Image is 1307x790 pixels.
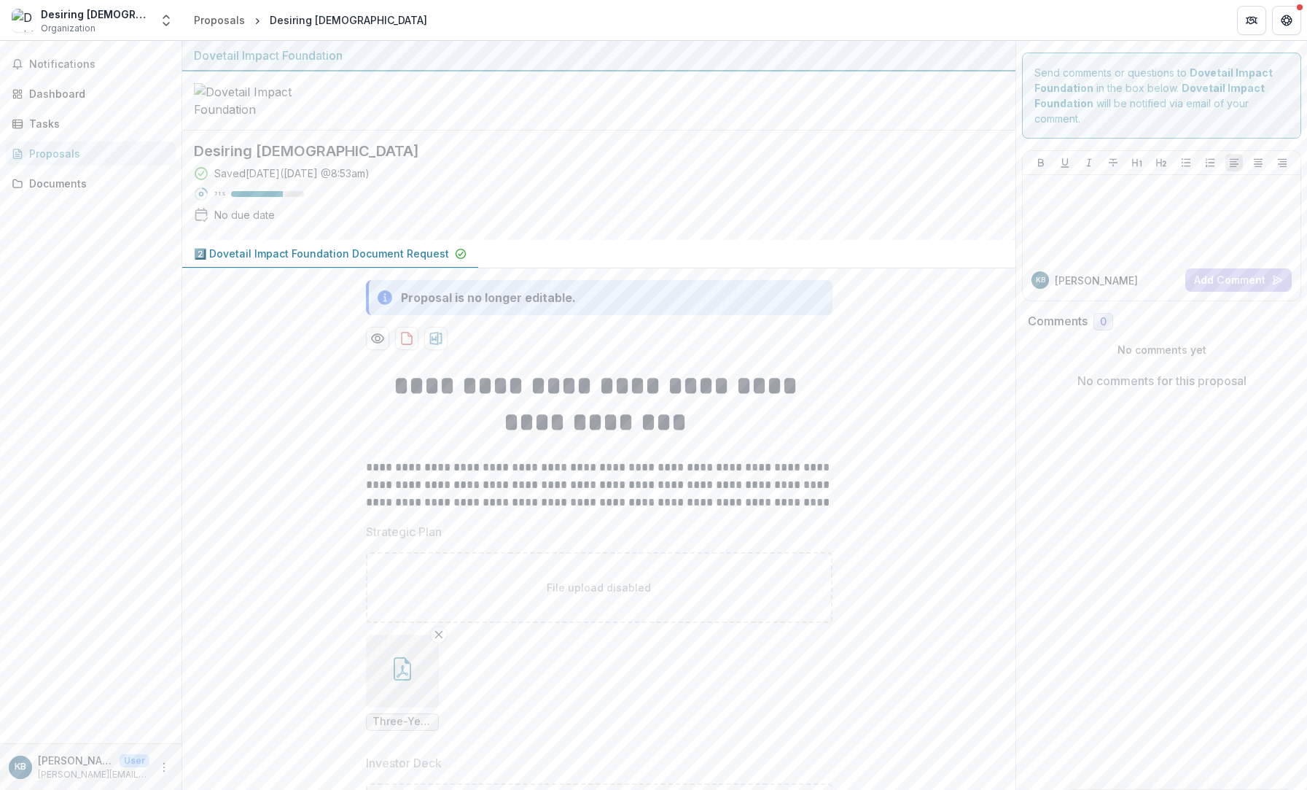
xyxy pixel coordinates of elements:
[372,716,432,728] span: Three-Year Strategic Plan (2025)_Desiring [DEMOGRAPHIC_DATA]pdf
[41,7,150,22] div: Desiring [DEMOGRAPHIC_DATA]
[214,166,370,181] div: Saved [DATE] ( [DATE] @ 8:53am )
[15,762,26,772] div: Katie Burns
[430,626,448,643] button: Remove File
[6,53,176,76] button: Notifications
[156,6,176,35] button: Open entity switcher
[194,83,340,118] img: Dovetail Impact Foundation
[1185,268,1292,292] button: Add Comment
[1077,372,1246,390] p: No comments for this proposal
[1056,154,1074,171] button: Underline
[1055,273,1138,288] p: [PERSON_NAME]
[194,246,449,261] p: 2️⃣ Dovetail Impact Foundation Document Request
[1036,276,1045,284] div: Katie Burns
[1177,154,1195,171] button: Bullet List
[1152,154,1170,171] button: Heading 2
[1249,154,1267,171] button: Align Center
[366,523,442,541] p: Strategic Plan
[1032,154,1050,171] button: Bold
[366,754,442,772] p: Investor Deck
[29,58,170,71] span: Notifications
[214,189,225,199] p: 71 %
[270,12,427,28] div: Desiring [DEMOGRAPHIC_DATA]
[395,327,418,350] button: download-proposal
[155,759,173,776] button: More
[1080,154,1098,171] button: Italicize
[1128,154,1146,171] button: Heading 1
[29,146,164,161] div: Proposals
[6,112,176,136] a: Tasks
[1028,342,1295,357] p: No comments yet
[1022,53,1301,139] div: Send comments or questions to in the box below. will be notified via email of your comment.
[6,142,176,166] a: Proposals
[1273,154,1291,171] button: Align Right
[188,9,433,31] nav: breadcrumb
[1201,154,1219,171] button: Ordered List
[188,9,251,31] a: Proposals
[194,142,980,160] h2: Desiring [DEMOGRAPHIC_DATA]
[1100,316,1107,328] span: 0
[29,116,164,131] div: Tasks
[424,327,448,350] button: download-proposal
[6,82,176,106] a: Dashboard
[194,47,1004,64] div: Dovetail Impact Foundation
[1237,6,1266,35] button: Partners
[1272,6,1301,35] button: Get Help
[214,207,275,222] div: No due date
[38,768,149,781] p: [PERSON_NAME][EMAIL_ADDRESS][PERSON_NAME][DOMAIN_NAME]
[120,754,149,767] p: User
[401,289,576,306] div: Proposal is no longer editable.
[366,327,389,350] button: Preview 34aa1dbf-1603-462f-8449-745d81f0af7d-1.pdf
[1225,154,1243,171] button: Align Left
[194,12,245,28] div: Proposals
[29,176,164,191] div: Documents
[41,22,95,35] span: Organization
[366,635,439,731] div: Remove FileThree-Year Strategic Plan (2025)_Desiring [DEMOGRAPHIC_DATA]pdf
[38,753,114,768] p: [PERSON_NAME]
[1104,154,1122,171] button: Strike
[1028,314,1088,328] h2: Comments
[12,9,35,32] img: Desiring God
[6,171,176,195] a: Documents
[29,86,164,101] div: Dashboard
[547,580,651,595] p: File upload disabled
